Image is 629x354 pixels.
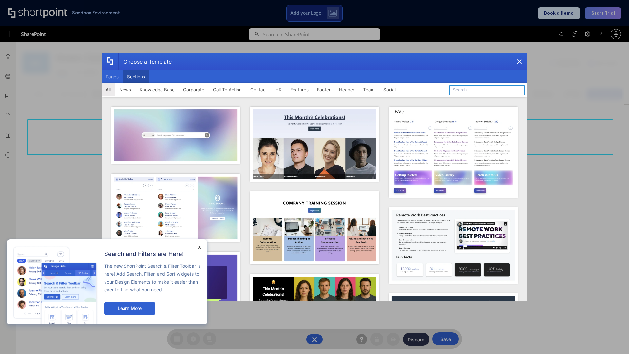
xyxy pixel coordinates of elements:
[286,83,313,96] button: Features
[102,70,123,83] button: Pages
[104,251,201,257] h2: Search and Filters are Here!
[102,53,527,301] div: template selector
[123,70,149,83] button: Sections
[115,83,135,96] button: News
[209,83,246,96] button: Call To Action
[135,83,179,96] button: Knowledge Base
[102,83,115,96] button: All
[118,53,172,70] div: Choose a Template
[335,83,359,96] button: Header
[104,262,201,294] p: The new ShortPoint Search & Filter Toolbar is here! Add Search, Filter, and Sort widgets to your ...
[13,246,98,324] img: new feature image
[449,85,525,95] input: Search
[271,83,286,96] button: HR
[313,83,335,96] button: Footer
[104,302,155,315] button: Learn More
[596,323,629,354] iframe: Chat Widget
[379,83,400,96] button: Social
[359,83,379,96] button: Team
[246,83,271,96] button: Contact
[179,83,209,96] button: Corporate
